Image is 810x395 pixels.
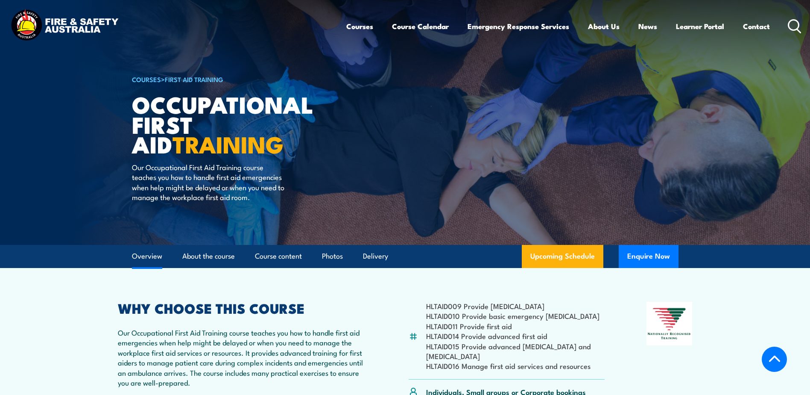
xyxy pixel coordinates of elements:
h6: > [132,74,343,84]
li: HLTAID015 Provide advanced [MEDICAL_DATA] and [MEDICAL_DATA] [426,341,605,361]
p: Our Occupational First Aid Training course teaches you how to handle first aid emergencies when h... [132,162,288,202]
p: Our Occupational First Aid Training course teaches you how to handle first aid emergencies when h... [118,327,367,387]
button: Enquire Now [619,245,678,268]
a: Courses [346,15,373,38]
a: Overview [132,245,162,268]
a: Upcoming Schedule [522,245,603,268]
strong: TRAINING [173,126,284,161]
a: Photos [322,245,343,268]
li: HLTAID010 Provide basic emergency [MEDICAL_DATA] [426,311,605,321]
img: Nationally Recognised Training logo. [646,302,693,345]
li: HLTAID016 Manage first aid services and resources [426,361,605,371]
h1: Occupational First Aid [132,94,343,154]
li: HLTAID011 Provide first aid [426,321,605,331]
a: Contact [743,15,770,38]
a: First Aid Training [165,74,223,84]
a: News [638,15,657,38]
a: Course content [255,245,302,268]
a: Learner Portal [676,15,724,38]
h2: WHY CHOOSE THIS COURSE [118,302,367,314]
li: HLTAID009 Provide [MEDICAL_DATA] [426,301,605,311]
a: COURSES [132,74,161,84]
a: Course Calendar [392,15,449,38]
a: Emergency Response Services [468,15,569,38]
a: About the course [182,245,235,268]
a: About Us [588,15,620,38]
a: Delivery [363,245,388,268]
li: HLTAID014 Provide advanced first aid [426,331,605,341]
